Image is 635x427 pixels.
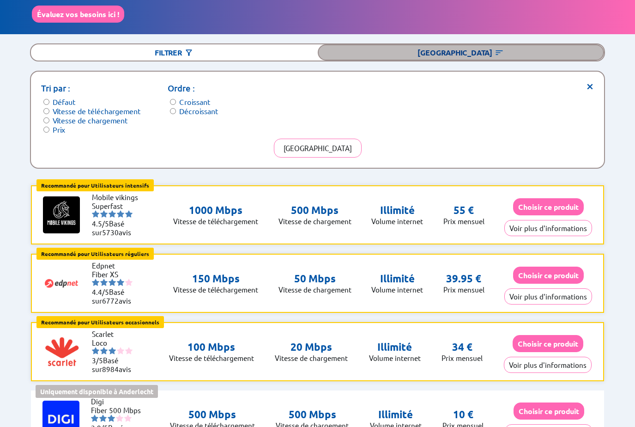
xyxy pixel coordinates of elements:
[504,360,592,369] a: Voir plus d'informations
[92,347,99,354] img: starnr1
[170,408,255,421] p: 500 Mbps
[371,217,423,226] p: Volume internet
[514,407,584,415] a: Choisir ce produit
[454,204,474,217] p: 55 €
[92,219,147,237] li: Basé sur avis
[41,82,140,95] p: Tri par :
[91,397,144,406] li: Digi
[102,296,119,305] span: 6772
[102,365,119,373] span: 8984
[116,415,123,422] img: starnr4
[278,272,351,285] p: 50 Mbps
[31,44,317,61] div: Filtrer
[92,338,144,347] li: Loco
[92,270,147,279] li: Fiber XS
[43,333,80,370] img: Logo of Scarlet
[92,219,109,228] span: 4.5/5
[443,217,484,226] p: Prix mensuel
[40,387,153,396] b: Uniquement disponible à Anderlecht
[117,347,124,354] img: starnr4
[168,82,218,95] p: Ordre :
[124,415,132,422] img: starnr5
[495,48,504,57] img: Bouton pour ouvrir la section de tri
[117,279,124,286] img: starnr4
[53,97,75,106] label: Défaut
[102,228,119,237] span: 5730
[586,82,594,89] span: ×
[278,204,351,217] p: 500 Mbps
[109,347,116,354] img: starnr3
[179,97,210,106] label: Croissant
[504,288,592,305] button: Voir plus d'informations
[453,408,473,421] p: 10 €
[369,341,421,354] p: Illimité
[109,279,116,286] img: starnr3
[371,204,423,217] p: Illimité
[443,285,484,294] p: Prix mensuel
[53,125,65,134] label: Prix
[41,182,149,189] b: Recommandé pour Utilisateurs intensifs
[117,210,124,218] img: starnr4
[92,287,147,305] li: Basé sur avis
[43,265,80,302] img: Logo of Edpnet
[369,354,421,362] p: Volume internet
[173,204,258,217] p: 1000 Mbps
[125,210,133,218] img: starnr5
[92,210,99,218] img: starnr1
[514,403,584,420] button: Choisir ce produit
[278,217,351,226] p: Vitesse de chargement
[125,347,133,354] img: starnr5
[504,224,592,232] a: Voir plus d'informations
[109,210,116,218] img: starnr3
[276,408,349,421] p: 500 Mbps
[92,356,144,373] li: Basé sur avis
[43,196,80,233] img: Logo of Mobile vikings
[513,339,583,348] a: Choisir ce produit
[513,202,584,211] a: Choisir ce produit
[91,406,144,415] li: Fiber 500 Mbps
[92,279,99,286] img: starnr1
[278,285,351,294] p: Vitesse de chargement
[371,272,423,285] p: Illimité
[173,285,258,294] p: Vitesse de télé­chargement
[32,6,124,23] button: Évaluez vos besoins ici !
[318,44,604,61] div: [GEOGRAPHIC_DATA]
[125,279,133,286] img: starnr5
[179,106,218,116] label: Décroissant
[274,139,362,158] button: [GEOGRAPHIC_DATA]
[92,329,144,338] li: Scarlet
[173,217,258,226] p: Vitesse de télé­chargement
[513,267,584,284] button: Choisir ce produit
[513,198,584,215] button: Choisir ce produit
[92,356,103,365] span: 3/5
[275,341,348,354] p: 20 Mbps
[41,318,159,326] b: Recommandé pour Utilisateurs occasionnels
[169,341,254,354] p: 100 Mbps
[173,272,258,285] p: 150 Mbps
[441,354,483,362] p: Prix mensuel
[41,250,149,257] b: Recommandé pour Utilisateurs réguliers
[184,48,194,57] img: Bouton pour ouvrir la section des filtres
[100,279,108,286] img: starnr2
[100,210,108,218] img: starnr2
[446,272,481,285] p: 39.95 €
[504,220,592,236] button: Voir plus d'informations
[92,201,147,210] li: Superfast
[92,261,147,270] li: Edpnet
[504,357,592,373] button: Voir plus d'informations
[504,292,592,301] a: Voir plus d'informations
[92,193,147,201] li: Mobile vikings
[53,106,140,116] label: Vitesse de téléchargement
[100,347,108,354] img: starnr2
[99,415,107,422] img: starnr2
[91,415,98,422] img: starnr1
[513,271,584,280] a: Choisir ce produit
[371,285,423,294] p: Volume internet
[370,408,422,421] p: Illimité
[92,287,109,296] span: 4.4/5
[169,354,254,362] p: Vitesse de télé­chargement
[53,116,127,125] label: Vitesse de chargement
[452,341,472,354] p: 34 €
[513,335,583,352] button: Choisir ce produit
[275,354,348,362] p: Vitesse de chargement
